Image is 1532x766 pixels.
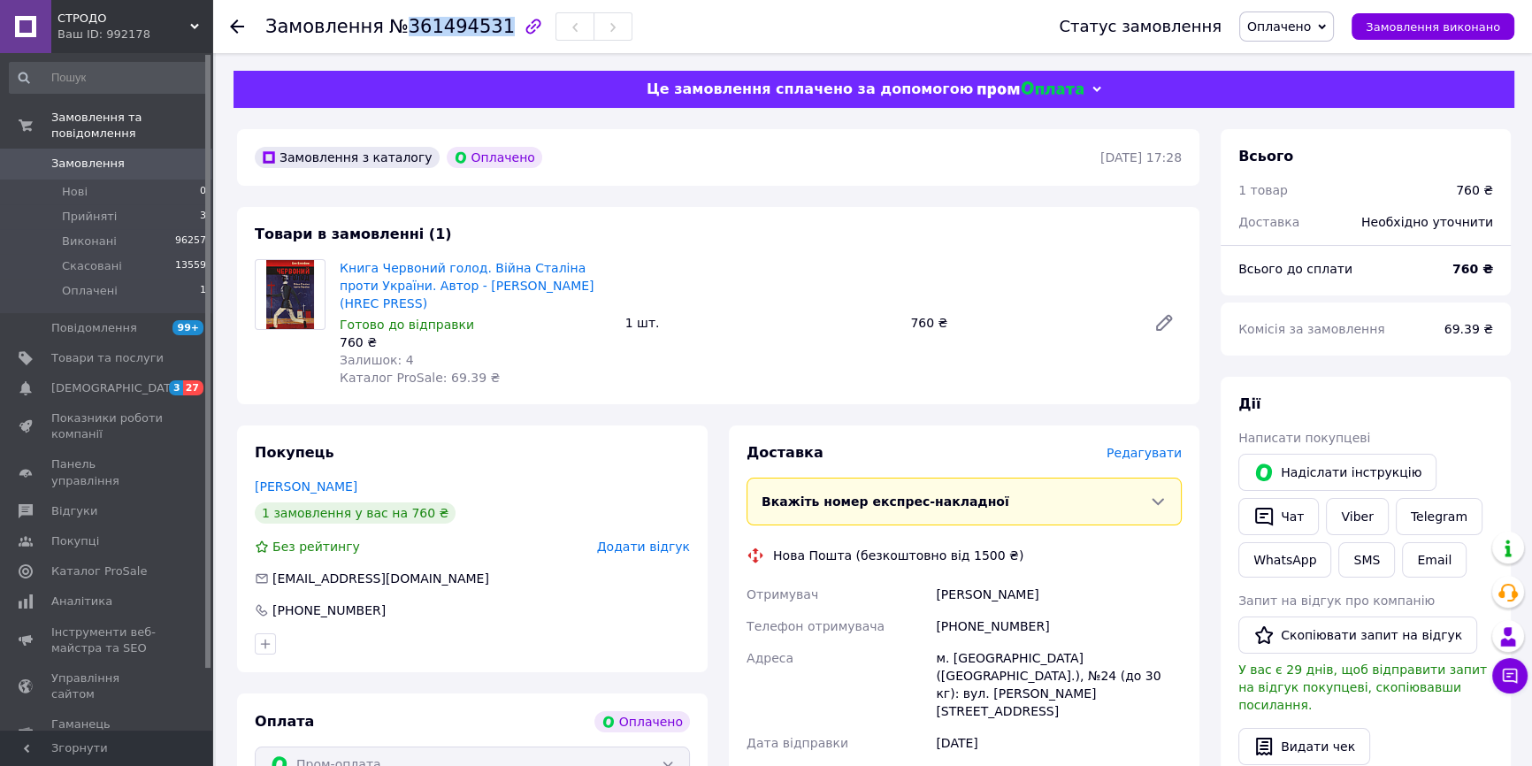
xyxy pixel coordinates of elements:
[447,147,542,168] div: Оплачено
[747,587,818,601] span: Отримувач
[51,716,164,748] span: Гаманець компанії
[1238,498,1319,535] button: Чат
[747,736,848,750] span: Дата відправки
[51,503,97,519] span: Відгуки
[618,310,904,335] div: 1 шт.
[271,601,387,619] div: [PHONE_NUMBER]
[1238,594,1435,608] span: Запит на відгук про компанію
[51,156,125,172] span: Замовлення
[255,502,456,524] div: 1 замовлення у вас на 760 ₴
[1351,203,1504,241] div: Необхідно уточнити
[932,727,1185,759] div: [DATE]
[1396,498,1482,535] a: Telegram
[1402,542,1467,578] button: Email
[183,380,203,395] span: 27
[932,578,1185,610] div: [PERSON_NAME]
[903,310,1139,335] div: 760 ₴
[340,371,500,385] span: Каталог ProSale: 69.39 ₴
[1326,498,1388,535] a: Viber
[1238,395,1260,412] span: Дії
[977,81,1084,98] img: evopay logo
[1238,262,1352,276] span: Всього до сплати
[747,444,823,461] span: Доставка
[51,594,112,609] span: Аналітика
[932,642,1185,727] div: м. [GEOGRAPHIC_DATA] ([GEOGRAPHIC_DATA].), №24 (до 30 кг): вул. [PERSON_NAME][STREET_ADDRESS]
[51,670,164,702] span: Управління сайтом
[51,320,137,336] span: Повідомлення
[340,261,594,310] a: Книга Червоний голод. Війна Сталіна проти України. Автор - [PERSON_NAME] (HREC PRESS)
[266,260,314,329] img: Книга Червоний голод. Війна Сталіна проти України. Автор - Енн Епплбом (HREC PRESS)
[51,563,147,579] span: Каталог ProSale
[1456,181,1493,199] div: 760 ₴
[1238,148,1293,165] span: Всього
[1238,322,1385,336] span: Комісія за замовлення
[1352,13,1514,40] button: Замовлення виконано
[255,713,314,730] span: Оплата
[1338,542,1395,578] button: SMS
[57,27,212,42] div: Ваш ID: 992178
[272,540,360,554] span: Без рейтингу
[255,444,334,461] span: Покупець
[1366,20,1500,34] span: Замовлення виконано
[1100,150,1182,165] time: [DATE] 17:28
[51,380,182,396] span: [DEMOGRAPHIC_DATA]
[597,540,690,554] span: Додати відгук
[62,234,117,249] span: Виконані
[769,547,1028,564] div: Нова Пошта (безкоштовно від 1500 ₴)
[200,209,206,225] span: 3
[62,258,122,274] span: Скасовані
[1247,19,1311,34] span: Оплачено
[51,533,99,549] span: Покупці
[1238,215,1299,229] span: Доставка
[762,494,1009,509] span: Вкажіть номер експрес-накладної
[1059,18,1222,35] div: Статус замовлення
[1238,183,1288,197] span: 1 товар
[265,16,384,37] span: Замовлення
[175,234,206,249] span: 96257
[340,353,414,367] span: Залишок: 4
[1238,454,1436,491] button: Надіслати інструкцію
[255,226,452,242] span: Товари в замовленні (1)
[747,619,885,633] span: Телефон отримувача
[389,16,515,37] span: №361494531
[200,184,206,200] span: 0
[51,350,164,366] span: Товари та послуги
[1146,305,1182,341] a: Редагувати
[1492,658,1528,693] button: Чат з покупцем
[57,11,190,27] span: СТРОДО
[9,62,208,94] input: Пошук
[230,18,244,35] div: Повернутися назад
[172,320,203,335] span: 99+
[1452,262,1493,276] b: 760 ₴
[175,258,206,274] span: 13559
[51,110,212,142] span: Замовлення та повідомлення
[51,410,164,442] span: Показники роботи компанії
[647,80,973,97] span: Це замовлення сплачено за допомогою
[62,283,118,299] span: Оплачені
[200,283,206,299] span: 1
[1238,542,1331,578] a: WhatsApp
[255,479,357,494] a: [PERSON_NAME]
[747,651,793,665] span: Адреса
[1107,446,1182,460] span: Редагувати
[932,610,1185,642] div: [PHONE_NUMBER]
[272,571,489,586] span: [EMAIL_ADDRESS][DOMAIN_NAME]
[1238,663,1487,712] span: У вас є 29 днів, щоб відправити запит на відгук покупцеві, скопіювавши посилання.
[1238,728,1370,765] button: Видати чек
[1238,617,1477,654] button: Скопіювати запит на відгук
[62,184,88,200] span: Нові
[51,624,164,656] span: Інструменти веб-майстра та SEO
[594,711,690,732] div: Оплачено
[255,147,440,168] div: Замовлення з каталогу
[340,333,611,351] div: 760 ₴
[340,318,474,332] span: Готово до відправки
[62,209,117,225] span: Прийняті
[1238,431,1370,445] span: Написати покупцеві
[1444,322,1493,336] span: 69.39 ₴
[169,380,183,395] span: 3
[51,456,164,488] span: Панель управління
